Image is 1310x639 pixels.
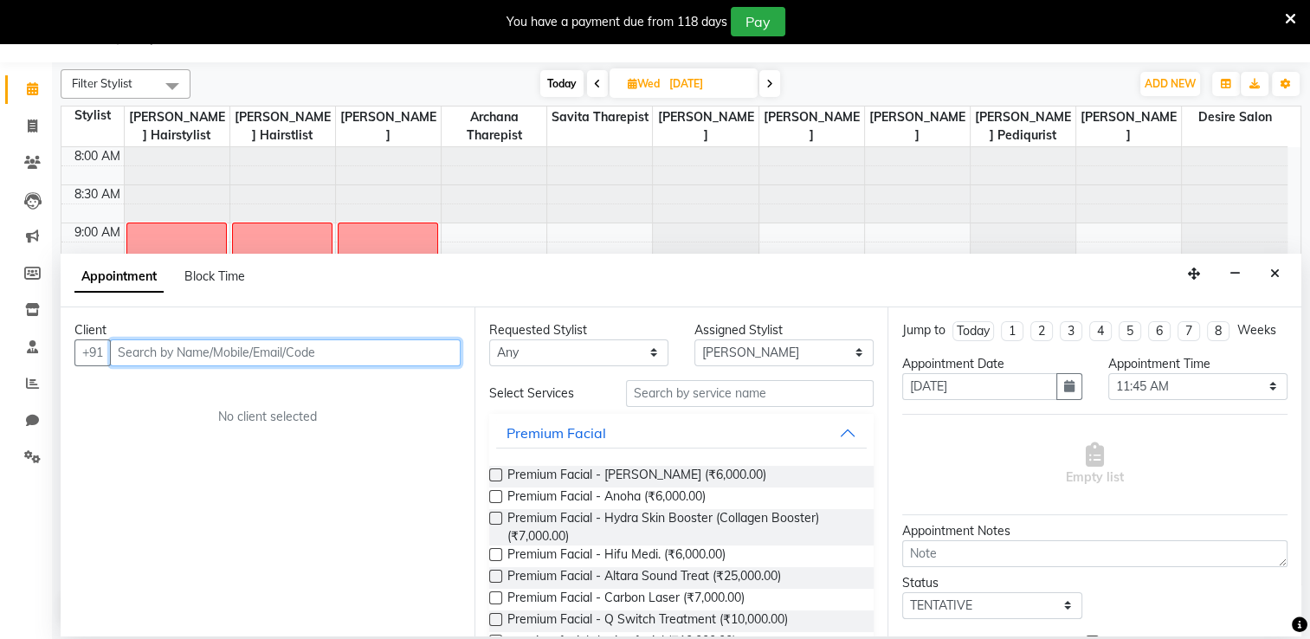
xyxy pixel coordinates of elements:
span: [PERSON_NAME] Hairstlist [230,106,335,146]
li: 6 [1148,321,1171,341]
li: 7 [1178,321,1200,341]
span: [PERSON_NAME] [865,106,970,146]
li: 8 [1207,321,1229,341]
div: You have a payment due from 118 days [507,13,727,31]
span: Premium Facial - Altara Sound Treat (₹25,000.00) [507,567,781,589]
button: Premium Facial [496,417,868,449]
div: 8:30 AM [71,185,124,203]
div: Requested Stylist [489,321,668,339]
span: Premium Facial - Hydra Skin Booster (Collagen Booster) (₹7,000.00) [507,509,861,545]
span: Today [540,70,584,97]
span: desire salon [1182,106,1287,128]
button: +91 [74,339,111,366]
li: 2 [1030,321,1053,341]
div: Appointment Time [1108,355,1287,373]
span: [PERSON_NAME] Pediqurist [971,106,1075,146]
span: Appointment [74,261,164,293]
input: yyyy-mm-dd [902,373,1056,400]
span: Empty list [1066,442,1124,487]
span: [PERSON_NAME] [336,106,441,146]
div: Weeks [1236,321,1275,339]
span: Block Time [184,268,245,284]
li: 5 [1119,321,1141,341]
div: Appointment Notes [902,522,1287,540]
button: ADD NEW [1140,72,1200,96]
input: Search by service name [626,380,874,407]
div: Status [902,574,1081,592]
div: Appointment Date [902,355,1081,373]
span: Premium Facial - Anoha (₹6,000.00) [507,487,706,509]
div: Premium Facial [507,423,606,443]
div: No client selected [116,408,419,426]
span: Premium Facial - Hifu Medi. (₹6,000.00) [507,545,726,567]
div: 8:00 AM [71,147,124,165]
span: savita Tharepist [547,106,652,128]
span: Archana Tharepist [442,106,546,146]
div: Assigned Stylist [694,321,874,339]
input: Search by Name/Mobile/Email/Code [110,339,461,366]
span: Premium Facial - Carbon Laser (₹7,000.00) [507,589,745,610]
span: [PERSON_NAME] [1076,106,1181,146]
li: 3 [1060,321,1082,341]
button: Close [1262,261,1287,287]
div: Select Services [476,384,613,403]
div: Today [957,322,990,340]
span: [PERSON_NAME] [759,106,864,146]
div: 9:00 AM [71,223,124,242]
span: Filter Stylist [72,76,132,90]
div: Client [74,321,461,339]
input: 2025-09-03 [664,71,751,97]
span: ADD NEW [1145,77,1196,90]
span: Premium Facial - Q Switch Treatment (₹10,000.00) [507,610,788,632]
button: Pay [731,7,785,36]
div: Stylist [61,106,124,125]
span: [PERSON_NAME] Hairstylist [125,106,229,146]
li: 1 [1001,321,1023,341]
span: Premium Facial - [PERSON_NAME] (₹6,000.00) [507,466,766,487]
div: Jump to [902,321,945,339]
span: Wed [623,77,664,90]
span: [PERSON_NAME] [653,106,758,146]
li: 4 [1089,321,1112,341]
